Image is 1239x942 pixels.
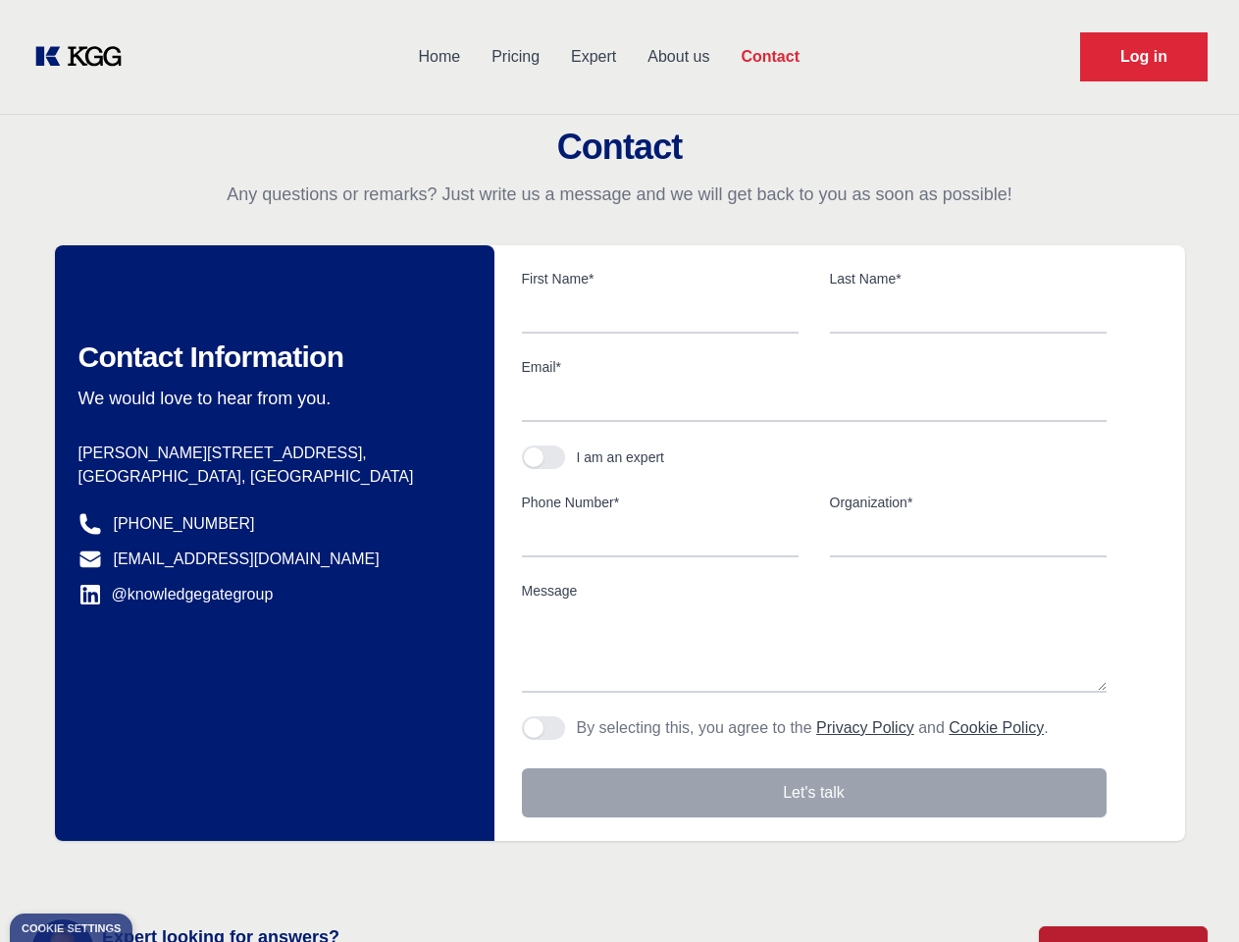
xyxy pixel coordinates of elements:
a: Request Demo [1080,32,1208,81]
label: Last Name* [830,269,1107,288]
p: We would love to hear from you. [78,387,463,410]
a: [EMAIL_ADDRESS][DOMAIN_NAME] [114,548,380,571]
a: Expert [555,31,632,82]
p: [GEOGRAPHIC_DATA], [GEOGRAPHIC_DATA] [78,465,463,489]
a: @knowledgegategroup [78,583,274,606]
a: Privacy Policy [816,719,914,736]
a: KOL Knowledge Platform: Talk to Key External Experts (KEE) [31,41,137,73]
a: Cookie Policy [949,719,1044,736]
label: Email* [522,357,1107,377]
label: First Name* [522,269,799,288]
a: Home [402,31,476,82]
label: Organization* [830,493,1107,512]
p: Any questions or remarks? Just write us a message and we will get back to you as soon as possible! [24,183,1215,206]
label: Phone Number* [522,493,799,512]
div: Cookie settings [22,923,121,934]
iframe: Chat Widget [1141,848,1239,942]
a: About us [632,31,725,82]
h2: Contact [24,128,1215,167]
a: Contact [725,31,815,82]
p: By selecting this, you agree to the and . [577,716,1049,740]
a: [PHONE_NUMBER] [114,512,255,536]
label: Message [522,581,1107,601]
div: I am an expert [577,447,665,467]
p: [PERSON_NAME][STREET_ADDRESS], [78,442,463,465]
a: Pricing [476,31,555,82]
h2: Contact Information [78,340,463,375]
button: Let's talk [522,768,1107,817]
